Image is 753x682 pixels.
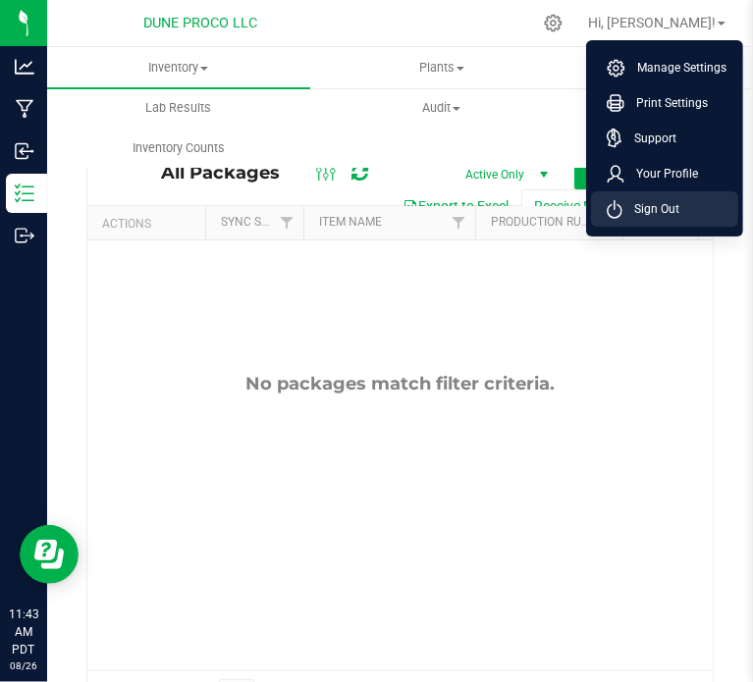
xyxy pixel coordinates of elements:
[161,162,299,184] span: All Packages
[607,129,730,148] a: Support
[622,199,679,219] span: Sign Out
[20,525,79,584] iframe: Resource center
[319,215,382,229] a: Item Name
[87,373,713,394] div: No packages match filter criteria.
[102,217,197,231] div: Actions
[119,99,238,117] span: Lab Results
[143,15,257,31] span: DUNE PROCO LLC
[521,189,683,223] button: Receive Non-Cannabis
[9,605,38,658] p: 11:43 AM PDT
[624,164,698,184] span: Your Profile
[221,215,296,229] a: Sync Status
[47,128,310,169] a: Inventory Counts
[106,139,251,157] span: Inventory Counts
[47,87,310,129] a: Lab Results
[15,141,34,161] inline-svg: Inbound
[9,658,38,673] p: 08/26
[271,206,303,239] a: Filter
[310,47,573,88] a: Plants
[15,57,34,77] inline-svg: Analytics
[491,215,590,229] a: Production Run
[310,87,573,129] a: Audit
[311,59,572,77] span: Plants
[541,14,565,32] div: Manage settings
[588,15,716,30] span: Hi, [PERSON_NAME]!
[47,59,310,77] span: Inventory
[47,47,310,88] a: Inventory
[574,156,683,189] button: Bulk Actions
[622,129,676,148] span: Support
[15,184,34,203] inline-svg: Inventory
[624,93,708,113] span: Print Settings
[443,206,475,239] a: Filter
[625,58,726,78] span: Manage Settings
[15,226,34,245] inline-svg: Outbound
[390,189,521,223] button: Export to Excel
[311,99,572,117] span: Audit
[15,99,34,119] inline-svg: Manufacturing
[591,191,738,227] li: Sign Out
